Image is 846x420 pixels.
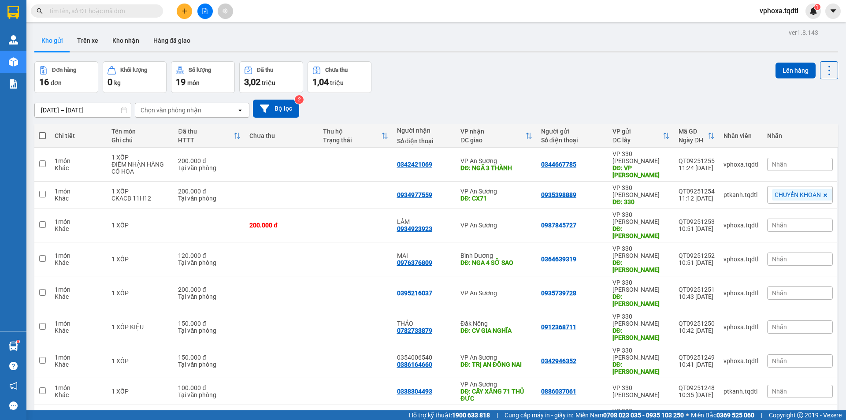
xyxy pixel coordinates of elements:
[767,132,833,139] div: Nhãn
[724,222,758,229] div: vphoxa.tqdtl
[257,67,273,73] div: Đã thu
[178,164,241,171] div: Tại văn phòng
[176,77,186,87] span: 19
[679,188,715,195] div: QT09251254
[541,290,576,297] div: 0935739728
[37,8,43,14] span: search
[452,412,490,419] strong: 1900 633 818
[789,28,818,37] div: ver 1.8.143
[612,327,670,341] div: DĐ: HỒ XÁ
[397,320,452,327] div: THẢO
[103,61,167,93] button: Khối lượng0kg
[541,191,576,198] div: 0935398889
[397,259,432,266] div: 0976376809
[111,161,169,175] div: ĐIỂM NHẬN HÀNG CÔ HOA
[55,354,103,361] div: 1 món
[612,384,670,398] div: VP 330 [PERSON_NAME]
[9,401,18,410] span: message
[55,195,103,202] div: Khác
[724,357,758,364] div: vphoxa.tqdtl
[111,222,169,229] div: 1 XỐP
[7,6,19,19] img: logo-vxr
[679,225,715,232] div: 10:51 [DATE]
[111,137,169,144] div: Ghi chú
[178,128,234,135] div: Đã thu
[679,327,715,334] div: 10:42 [DATE]
[9,57,18,67] img: warehouse-icon
[178,361,241,368] div: Tại văn phòng
[55,320,103,327] div: 1 món
[772,290,787,297] span: Nhãn
[171,61,235,93] button: Số lượng19món
[397,354,452,361] div: 0354006540
[323,128,381,135] div: Thu hộ
[178,354,241,361] div: 150.000 đ
[724,132,758,139] div: Nhân viên
[772,357,787,364] span: Nhãn
[120,67,147,73] div: Khối lượng
[674,124,719,148] th: Toggle SortBy
[397,127,452,134] div: Người nhận
[679,361,715,368] div: 10:41 [DATE]
[17,340,19,343] sup: 1
[48,6,152,16] input: Tìm tên, số ĐT hoặc mã đơn
[111,195,169,202] div: CKACB 11H12
[724,388,758,395] div: ptkanh.tqdtl
[724,323,758,331] div: vphoxa.tqdtl
[39,77,49,87] span: 16
[460,354,532,361] div: VP An Sương
[312,77,329,87] span: 1,04
[825,4,841,19] button: caret-down
[178,188,241,195] div: 200.000 đ
[679,354,715,361] div: QT09251249
[35,103,131,117] input: Select a date range.
[253,100,299,118] button: Bộ lọc
[108,77,112,87] span: 0
[330,79,344,86] span: triệu
[114,79,121,86] span: kg
[55,259,103,266] div: Khác
[724,161,758,168] div: vphoxa.tqdtl
[797,412,803,418] span: copyright
[197,4,213,19] button: file-add
[249,222,314,229] div: 200.000 đ
[218,4,233,19] button: aim
[772,256,787,263] span: Nhãn
[262,79,275,86] span: triệu
[761,410,762,420] span: |
[52,67,76,73] div: Đơn hàng
[460,164,532,171] div: DĐ: NGÃ 3 THÀNH
[111,357,169,364] div: 1 XỐP
[178,259,241,266] div: Tại văn phòng
[325,67,348,73] div: Chưa thu
[612,347,670,361] div: VP 330 [PERSON_NAME]
[295,95,304,104] sup: 2
[772,161,787,168] span: Nhãn
[178,391,241,398] div: Tại văn phòng
[724,256,758,263] div: vphoxa.tqdtl
[111,128,169,135] div: Tên món
[612,198,670,205] div: DĐ: 330
[679,293,715,300] div: 10:43 [DATE]
[9,35,18,45] img: warehouse-icon
[111,290,169,297] div: 1 XỐP
[222,8,228,14] span: aim
[178,157,241,164] div: 200.000 đ
[460,157,532,164] div: VP An Sương
[55,132,103,139] div: Chi tiết
[55,384,103,391] div: 1 món
[612,225,670,239] div: DĐ: HỒ XÁ
[679,218,715,225] div: QT09251253
[9,362,18,370] span: question-circle
[55,286,103,293] div: 1 món
[397,138,452,145] div: Số điện thoại
[691,410,754,420] span: Miền Bắc
[397,225,432,232] div: 0934923923
[816,4,819,10] span: 1
[612,245,670,259] div: VP 330 [PERSON_NAME]
[679,252,715,259] div: QT09251252
[541,323,576,331] div: 0912368711
[541,128,604,135] div: Người gửi
[679,286,715,293] div: QT09251251
[541,137,604,144] div: Số điện thoại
